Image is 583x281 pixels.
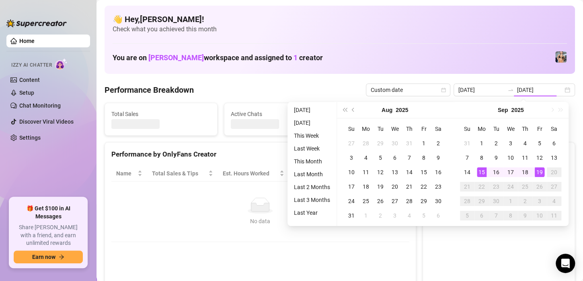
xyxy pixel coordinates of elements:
input: End date [517,86,563,94]
span: arrow-right [59,254,64,260]
a: Discover Viral Videos [19,118,74,125]
span: Sales / Hour [294,169,332,178]
div: Open Intercom Messenger [556,254,575,273]
a: Content [19,77,40,83]
th: Total Sales & Tips [147,166,218,181]
h1: You are on workspace and assigned to creator [113,53,323,62]
th: Name [111,166,147,181]
a: Settings [19,134,41,141]
a: Setup [19,90,34,96]
span: Chat Conversion [348,169,398,178]
span: swap-right [507,87,514,93]
span: [PERSON_NAME] [148,53,204,62]
div: Sales by OnlyFans Creator [429,149,568,160]
span: to [507,87,514,93]
span: 🎁 Get $100 in AI Messages [14,205,83,220]
span: Total Sales & Tips [152,169,207,178]
img: Veronica [555,51,567,63]
span: Active Chats [231,110,330,118]
span: calendar [441,88,446,92]
span: Izzy AI Chatter [11,61,52,69]
h4: Performance Breakdown [105,84,194,96]
div: Performance by OnlyFans Creator [111,149,409,160]
span: Share [PERSON_NAME] with a friend, and earn unlimited rewards [14,224,83,247]
th: Sales / Hour [289,166,343,181]
h4: 👋 Hey, [PERSON_NAME] ! [113,14,567,25]
th: Chat Conversion [343,166,409,181]
span: 1 [294,53,298,62]
a: Chat Monitoring [19,102,61,109]
button: Earn nowarrow-right [14,250,83,263]
a: Home [19,38,35,44]
img: AI Chatter [55,58,68,70]
span: Check what you achieved this month [113,25,567,34]
span: Messages Sent [350,110,449,118]
span: Total Sales [111,110,211,118]
input: Start date [458,86,504,94]
span: Custom date [371,84,445,96]
span: Earn now [32,254,55,260]
span: Name [116,169,136,178]
div: No data [119,217,401,226]
div: Est. Hours Worked [223,169,278,178]
img: logo-BBDzfeDw.svg [6,19,67,27]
